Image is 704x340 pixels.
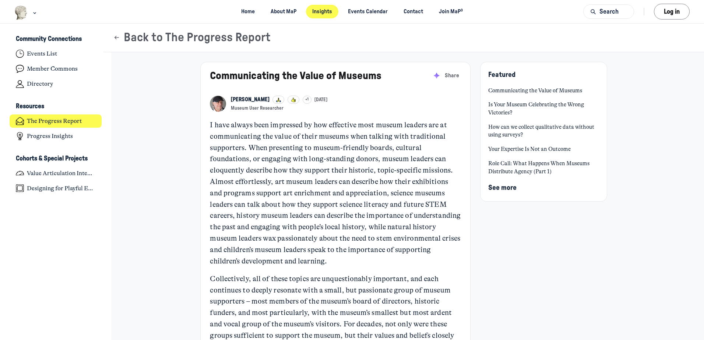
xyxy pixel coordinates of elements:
[231,96,270,104] a: View John H Falk profile
[443,70,461,81] button: Share
[10,100,102,113] button: ResourcesCollapse space
[488,145,599,153] a: Your Expertise Is Not an Outcome
[488,101,599,117] a: Is Your Museum Celebrating the Wrong Victories?
[488,123,599,139] a: How can we collect qualitative data without using surveys?
[27,50,57,57] h4: Events List
[210,71,381,81] a: Communicating the Value of Museums
[10,47,102,61] a: Events List
[654,4,690,20] button: Log in
[210,96,226,111] a: View John H Falk profile
[16,35,82,43] h3: Community Connections
[342,5,394,18] a: Events Calendar
[10,33,102,46] button: Community ConnectionsCollapse space
[314,97,327,103] a: [DATE]
[431,70,442,81] button: Summarize
[27,170,95,177] h4: Value Articulation Intensive (Cultural Leadership Lab)
[103,24,704,52] header: Page Header
[10,77,102,91] a: Directory
[14,6,28,20] img: Museums as Progress logo
[488,182,517,194] button: See more
[235,5,261,18] a: Home
[27,80,53,88] h4: Directory
[583,4,634,19] button: Search
[264,5,303,18] a: About MaP
[488,87,599,95] a: Communicating the Value of Museums
[113,31,271,45] button: Back to The Progress Report
[305,97,309,103] span: +1
[10,166,102,180] a: Value Articulation Intensive (Cultural Leadership Lab)
[306,5,339,18] a: Insights
[27,117,82,125] h4: The Progress Report
[10,62,102,76] a: Member Commons
[397,5,430,18] a: Contact
[16,155,88,163] h3: Cohorts & Special Projects
[488,184,517,191] span: See more
[27,65,78,72] h4: Member Commons
[14,5,38,21] button: Museums as Progress logo
[231,105,284,111] button: Museum User Researcher
[10,130,102,143] a: Progress Insights
[231,96,328,111] button: View John H Falk profile+1[DATE]Museum User Researcher
[27,185,95,192] h4: Designing for Playful Engagement
[10,181,102,195] a: Designing for Playful Engagement
[210,120,461,267] p: I have always been impressed by how effective most museum leaders are at communicating the value ...
[433,5,469,18] a: Join MaP³
[445,72,459,80] span: Share
[10,114,102,128] a: The Progress Report
[16,103,44,110] h3: Resources
[488,160,599,176] a: Role Call: What Happens When Museums Distribute Agency (Part 1)
[10,152,102,165] button: Cohorts & Special ProjectsCollapse space
[488,71,515,78] span: Featured
[27,132,73,140] h4: Progress Insights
